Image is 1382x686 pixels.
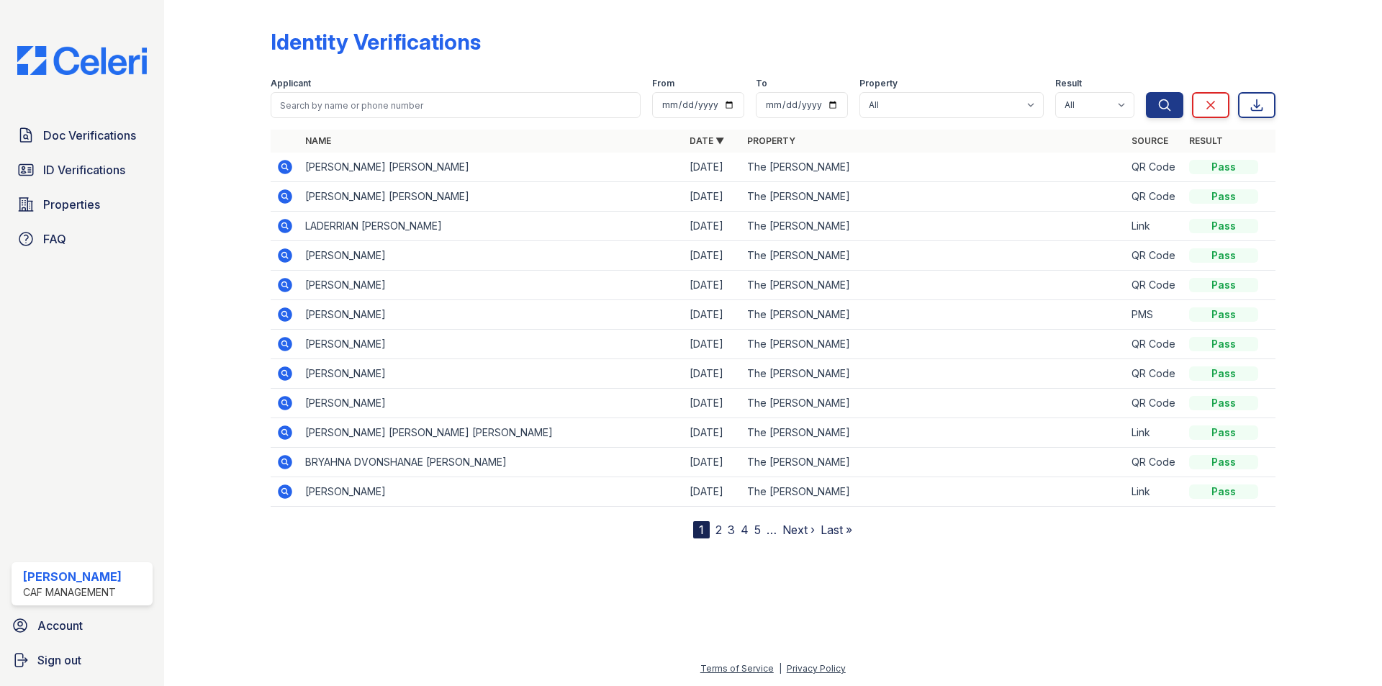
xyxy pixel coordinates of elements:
td: The [PERSON_NAME] [741,330,1126,359]
a: Last » [821,523,852,537]
div: [PERSON_NAME] [23,568,122,585]
div: | [779,663,782,674]
a: Privacy Policy [787,663,846,674]
div: Pass [1189,396,1258,410]
td: The [PERSON_NAME] [741,241,1126,271]
td: LADERRIAN [PERSON_NAME] [299,212,684,241]
label: From [652,78,674,89]
td: QR Code [1126,271,1183,300]
a: Name [305,135,331,146]
a: Properties [12,190,153,219]
a: FAQ [12,225,153,253]
td: The [PERSON_NAME] [741,300,1126,330]
label: Result [1055,78,1082,89]
div: Pass [1189,160,1258,174]
a: Terms of Service [700,663,774,674]
td: [DATE] [684,212,741,241]
div: Identity Verifications [271,29,481,55]
div: Pass [1189,278,1258,292]
td: [PERSON_NAME] [PERSON_NAME] [PERSON_NAME] [299,418,684,448]
span: … [767,521,777,538]
td: [PERSON_NAME] [299,477,684,507]
td: [DATE] [684,477,741,507]
td: QR Code [1126,182,1183,212]
td: [PERSON_NAME] [299,359,684,389]
td: [DATE] [684,182,741,212]
td: [PERSON_NAME] [PERSON_NAME] [299,182,684,212]
td: The [PERSON_NAME] [741,271,1126,300]
td: The [PERSON_NAME] [741,182,1126,212]
a: Date ▼ [690,135,724,146]
span: ID Verifications [43,161,125,179]
div: Pass [1189,189,1258,204]
a: Account [6,611,158,640]
a: 3 [728,523,735,537]
td: [DATE] [684,153,741,182]
span: FAQ [43,230,66,248]
div: 1 [693,521,710,538]
a: ID Verifications [12,155,153,184]
td: The [PERSON_NAME] [741,359,1126,389]
div: Pass [1189,425,1258,440]
td: The [PERSON_NAME] [741,153,1126,182]
span: Account [37,617,83,634]
label: To [756,78,767,89]
label: Applicant [271,78,311,89]
td: The [PERSON_NAME] [741,448,1126,477]
td: The [PERSON_NAME] [741,477,1126,507]
td: [PERSON_NAME] [299,389,684,418]
div: Pass [1189,337,1258,351]
td: PMS [1126,300,1183,330]
a: Source [1132,135,1168,146]
td: The [PERSON_NAME] [741,212,1126,241]
input: Search by name or phone number [271,92,641,118]
td: QR Code [1126,241,1183,271]
span: Properties [43,196,100,213]
td: [DATE] [684,389,741,418]
td: [DATE] [684,418,741,448]
a: Next › [782,523,815,537]
td: [PERSON_NAME] [PERSON_NAME] [299,153,684,182]
td: [PERSON_NAME] [299,300,684,330]
td: QR Code [1126,389,1183,418]
a: 5 [754,523,761,537]
td: [DATE] [684,330,741,359]
a: Sign out [6,646,158,674]
td: The [PERSON_NAME] [741,389,1126,418]
div: Pass [1189,219,1258,233]
img: CE_Logo_Blue-a8612792a0a2168367f1c8372b55b34899dd931a85d93a1a3d3e32e68fde9ad4.png [6,46,158,75]
td: [PERSON_NAME] [299,271,684,300]
a: 4 [741,523,749,537]
td: [PERSON_NAME] [299,330,684,359]
td: Link [1126,477,1183,507]
td: [DATE] [684,448,741,477]
td: Link [1126,418,1183,448]
a: Doc Verifications [12,121,153,150]
span: Doc Verifications [43,127,136,144]
div: Pass [1189,248,1258,263]
a: Result [1189,135,1223,146]
span: Sign out [37,651,81,669]
div: Pass [1189,307,1258,322]
td: [DATE] [684,359,741,389]
label: Property [859,78,898,89]
td: QR Code [1126,153,1183,182]
td: Link [1126,212,1183,241]
td: [DATE] [684,271,741,300]
div: CAF Management [23,585,122,600]
td: [PERSON_NAME] [299,241,684,271]
td: [DATE] [684,241,741,271]
div: Pass [1189,366,1258,381]
td: QR Code [1126,330,1183,359]
div: Pass [1189,455,1258,469]
div: Pass [1189,484,1258,499]
td: QR Code [1126,359,1183,389]
td: QR Code [1126,448,1183,477]
a: Property [747,135,795,146]
td: BRYAHNA DVONSHANAE [PERSON_NAME] [299,448,684,477]
td: The [PERSON_NAME] [741,418,1126,448]
td: [DATE] [684,300,741,330]
a: 2 [715,523,722,537]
